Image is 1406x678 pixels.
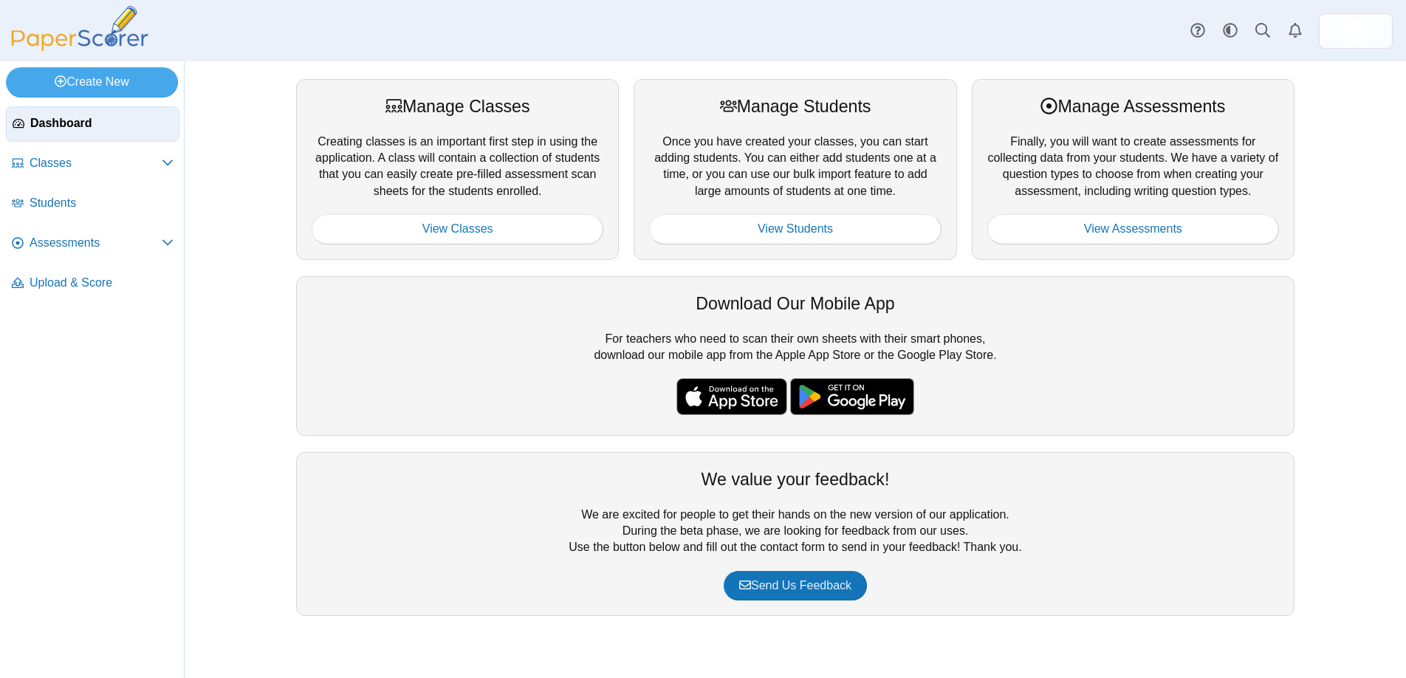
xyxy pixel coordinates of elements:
[1344,19,1368,43] span: Casey Shaffer
[676,378,787,415] img: apple-store-badge.svg
[6,146,179,182] a: Classes
[6,186,179,222] a: Students
[6,67,178,97] a: Create New
[30,195,174,211] span: Students
[634,79,956,259] div: Once you have created your classes, you can start adding students. You can either add students on...
[312,214,603,244] a: View Classes
[296,276,1294,436] div: For teachers who need to scan their own sheets with their smart phones, download our mobile app f...
[1319,13,1393,49] a: ps.08Dk8HiHb5BR1L0X
[6,226,179,261] a: Assessments
[724,571,867,600] a: Send Us Feedback
[649,95,941,118] div: Manage Students
[1279,15,1311,47] a: Alerts
[1344,19,1368,43] img: ps.08Dk8HiHb5BR1L0X
[30,235,162,251] span: Assessments
[312,292,1279,315] div: Download Our Mobile App
[30,275,174,291] span: Upload & Score
[312,95,603,118] div: Manage Classes
[296,452,1294,616] div: We are excited for people to get their hands on the new version of our application. During the be...
[6,41,154,53] a: PaperScorer
[987,214,1279,244] a: View Assessments
[6,106,179,142] a: Dashboard
[972,79,1294,259] div: Finally, you will want to create assessments for collecting data from your students. We have a va...
[987,95,1279,118] div: Manage Assessments
[30,155,162,171] span: Classes
[312,468,1279,491] div: We value your feedback!
[6,266,179,301] a: Upload & Score
[739,579,851,592] span: Send Us Feedback
[790,378,914,415] img: google-play-badge.png
[30,115,173,131] span: Dashboard
[296,79,619,259] div: Creating classes is an important first step in using the application. A class will contain a coll...
[649,214,941,244] a: View Students
[6,6,154,51] img: PaperScorer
